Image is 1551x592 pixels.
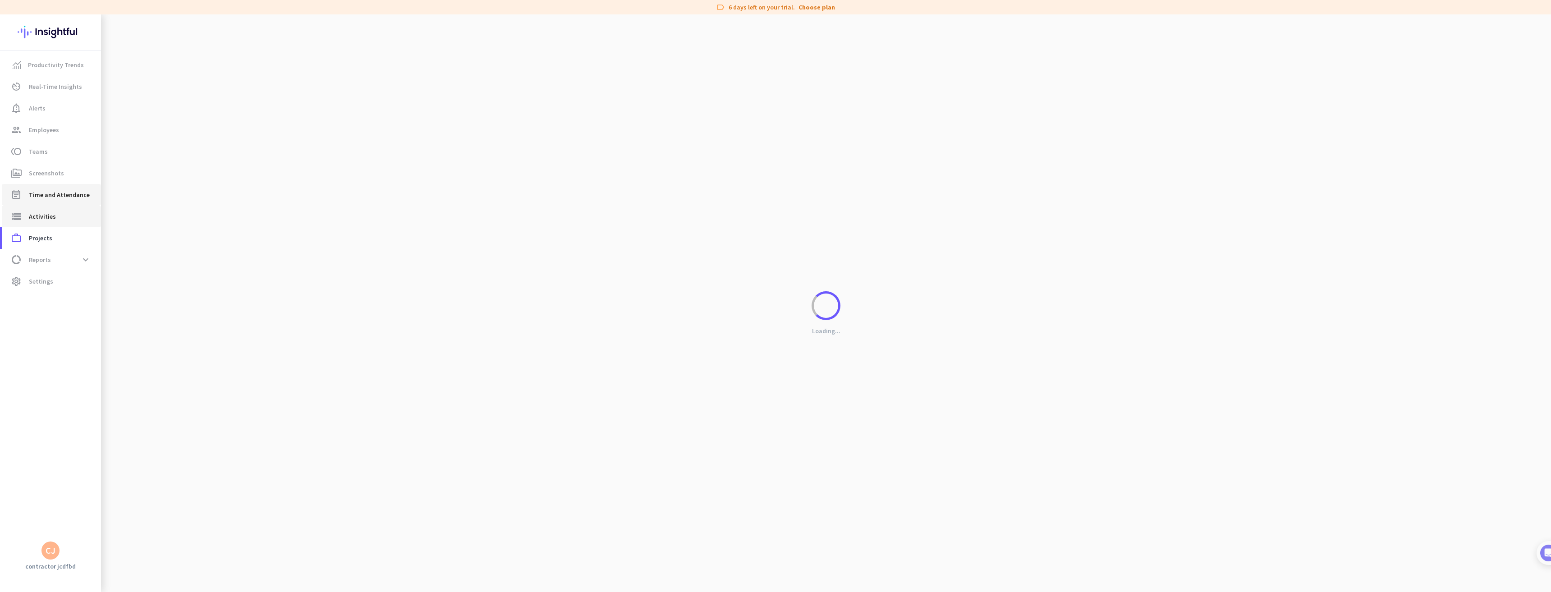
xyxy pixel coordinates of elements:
i: av_timer [11,81,22,92]
span: Teams [29,146,48,157]
span: Reports [29,254,51,265]
i: work_outline [11,233,22,243]
span: Settings [29,276,53,287]
i: group [11,124,22,135]
i: settings [11,276,22,287]
a: event_noteTime and Attendance [2,184,101,206]
a: menu-itemProductivity Trends [2,54,101,76]
span: Alerts [29,103,46,114]
img: Insightful logo [18,14,83,50]
a: data_usageReportsexpand_more [2,249,101,271]
button: expand_more [78,252,94,268]
a: groupEmployees [2,119,101,141]
span: Productivity Trends [28,60,84,70]
span: Employees [29,124,59,135]
i: label [716,3,725,12]
span: Real-Time Insights [29,81,82,92]
a: tollTeams [2,141,101,162]
i: storage [11,211,22,222]
img: menu-item [13,61,21,69]
span: Activities [29,211,56,222]
i: toll [11,146,22,157]
a: av_timerReal-Time Insights [2,76,101,97]
div: CJ [46,546,55,555]
a: storageActivities [2,206,101,227]
a: notification_importantAlerts [2,97,101,119]
p: Loading... [812,327,840,335]
span: Projects [29,233,52,243]
a: work_outlineProjects [2,227,101,249]
a: settingsSettings [2,271,101,292]
a: Choose plan [798,3,835,12]
i: perm_media [11,168,22,179]
i: event_note [11,189,22,200]
a: perm_mediaScreenshots [2,162,101,184]
i: data_usage [11,254,22,265]
i: notification_important [11,103,22,114]
span: Screenshots [29,168,64,179]
span: Time and Attendance [29,189,90,200]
